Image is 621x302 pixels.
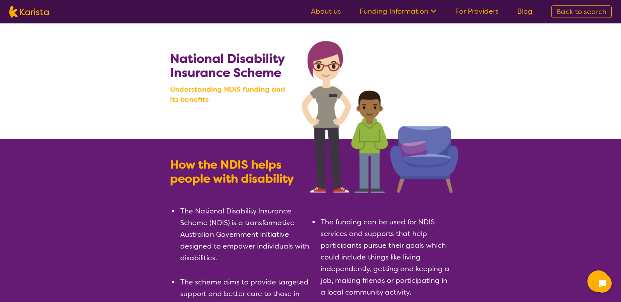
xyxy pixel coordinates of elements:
[311,7,341,16] a: About us
[320,216,451,298] li: The funding can be used for NDIS services and supports that help participants pursue their goals ...
[556,7,607,16] span: Back to search
[170,50,284,81] b: National Disability Insurance Scheme
[455,7,499,16] a: For Providers
[587,270,609,292] button: Channel Menu
[517,7,532,16] a: Blog
[551,5,612,18] a: Back to search
[302,41,458,193] img: Search NDIS services with Karista
[170,84,295,105] b: Understanding NDIS funding and its benefits
[9,6,49,18] img: Karista logo
[360,7,436,16] a: Funding Information
[170,157,294,187] b: How the NDIS helps people with disability
[179,205,310,264] li: The National Disability Insurance Scheme (NDIS) is a transformative Australian Government initiat...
